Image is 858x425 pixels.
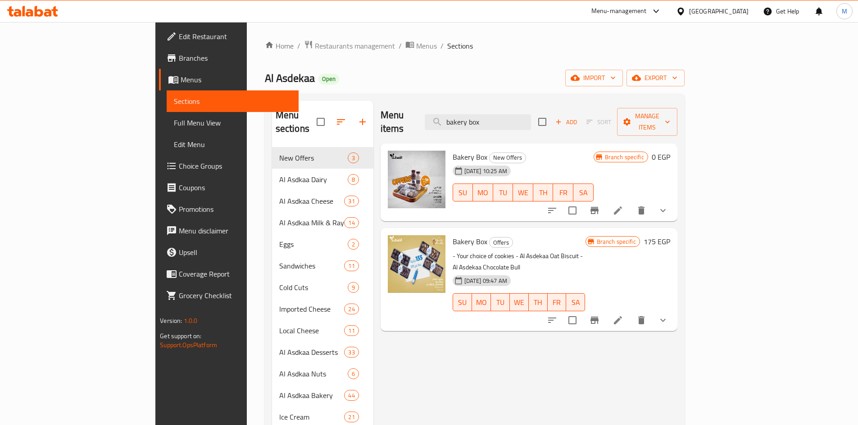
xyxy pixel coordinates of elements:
[279,412,345,422] span: Ice Cream
[159,285,299,306] a: Grocery Checklist
[159,69,299,90] a: Menus
[265,68,315,88] span: Al Asdekaa
[652,200,674,221] button: show more
[631,200,652,221] button: delete
[279,304,345,314] span: Imported Cheese
[160,339,217,351] a: Support.OpsPlatform
[279,152,348,163] div: New Offers
[179,204,291,215] span: Promotions
[489,152,526,163] div: New Offers
[159,198,299,220] a: Promotions
[570,296,581,309] span: SA
[352,111,373,133] button: Add section
[461,167,511,175] span: [DATE] 10:25 AM
[160,315,182,327] span: Version:
[513,183,533,201] button: WE
[348,240,359,249] span: 2
[553,183,573,201] button: FR
[311,112,330,131] span: Select all sections
[179,53,291,63] span: Branches
[345,413,358,421] span: 21
[315,40,395,51] span: Restaurants management
[631,309,652,331] button: delete
[279,325,345,336] div: Local Cheese
[159,26,299,47] a: Edit Restaurant
[577,186,590,199] span: SA
[533,112,552,131] span: Select section
[160,330,201,342] span: Get support on:
[348,175,359,184] span: 8
[279,217,345,228] span: Al Asdkaa Milk & Rayeb
[167,90,299,112] a: Sections
[541,309,563,331] button: sort-choices
[184,315,198,327] span: 1.0.0
[388,151,445,208] img: Bakery Box
[490,237,513,248] span: Offers
[473,183,493,201] button: MO
[453,251,586,273] p: - Your choice of cookies - Al Asdekaa Oat Biscuit - Al Asdekaa Chocolate Bull
[584,200,605,221] button: Branch-specific-item
[453,235,487,248] span: Bakery Box
[348,368,359,379] div: items
[345,327,358,335] span: 11
[272,190,373,212] div: Al Asdkaa Cheese31
[490,152,526,163] span: New Offers
[453,293,472,311] button: SU
[457,186,469,199] span: SU
[279,390,345,401] span: Al Asdkaa Bakery
[344,304,359,314] div: items
[344,196,359,206] div: items
[272,233,373,255] div: Eggs2
[344,390,359,401] div: items
[279,368,348,379] span: Al Asdkaa Nuts
[457,296,468,309] span: SU
[551,296,563,309] span: FR
[405,40,437,52] a: Menus
[584,309,605,331] button: Branch-specific-item
[477,186,490,199] span: MO
[493,183,513,201] button: TU
[495,296,506,309] span: TU
[388,235,445,293] img: Bakery Box
[453,183,473,201] button: SU
[179,31,291,42] span: Edit Restaurant
[416,40,437,51] span: Menus
[265,40,685,52] nav: breadcrumb
[601,153,648,161] span: Branch specific
[179,290,291,301] span: Grocery Checklist
[279,239,348,250] span: Eggs
[159,263,299,285] a: Coverage Report
[440,40,444,51] li: /
[624,111,670,133] span: Manage items
[272,147,373,169] div: New Offers3
[572,72,616,84] span: import
[348,174,359,185] div: items
[345,391,358,400] span: 44
[318,75,339,83] span: Open
[344,412,359,422] div: items
[159,177,299,198] a: Coupons
[348,239,359,250] div: items
[425,114,531,130] input: search
[617,108,677,136] button: Manage items
[174,139,291,150] span: Edit Menu
[510,293,529,311] button: WE
[279,174,348,185] span: Al Asdkaa Dairy
[174,117,291,128] span: Full Menu View
[344,260,359,271] div: items
[344,347,359,358] div: items
[279,196,345,206] span: Al Asdkaa Cheese
[272,341,373,363] div: Al Asdkaa Desserts33
[652,309,674,331] button: show more
[159,242,299,263] a: Upsell
[279,347,345,358] div: Al Asdkaa Desserts
[179,268,291,279] span: Coverage Report
[345,305,358,313] span: 24
[272,169,373,190] div: Al Asdkaa Dairy8
[472,293,491,311] button: MO
[348,283,359,292] span: 9
[159,220,299,242] a: Menu disclaimer
[272,298,373,320] div: Imported Cheese24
